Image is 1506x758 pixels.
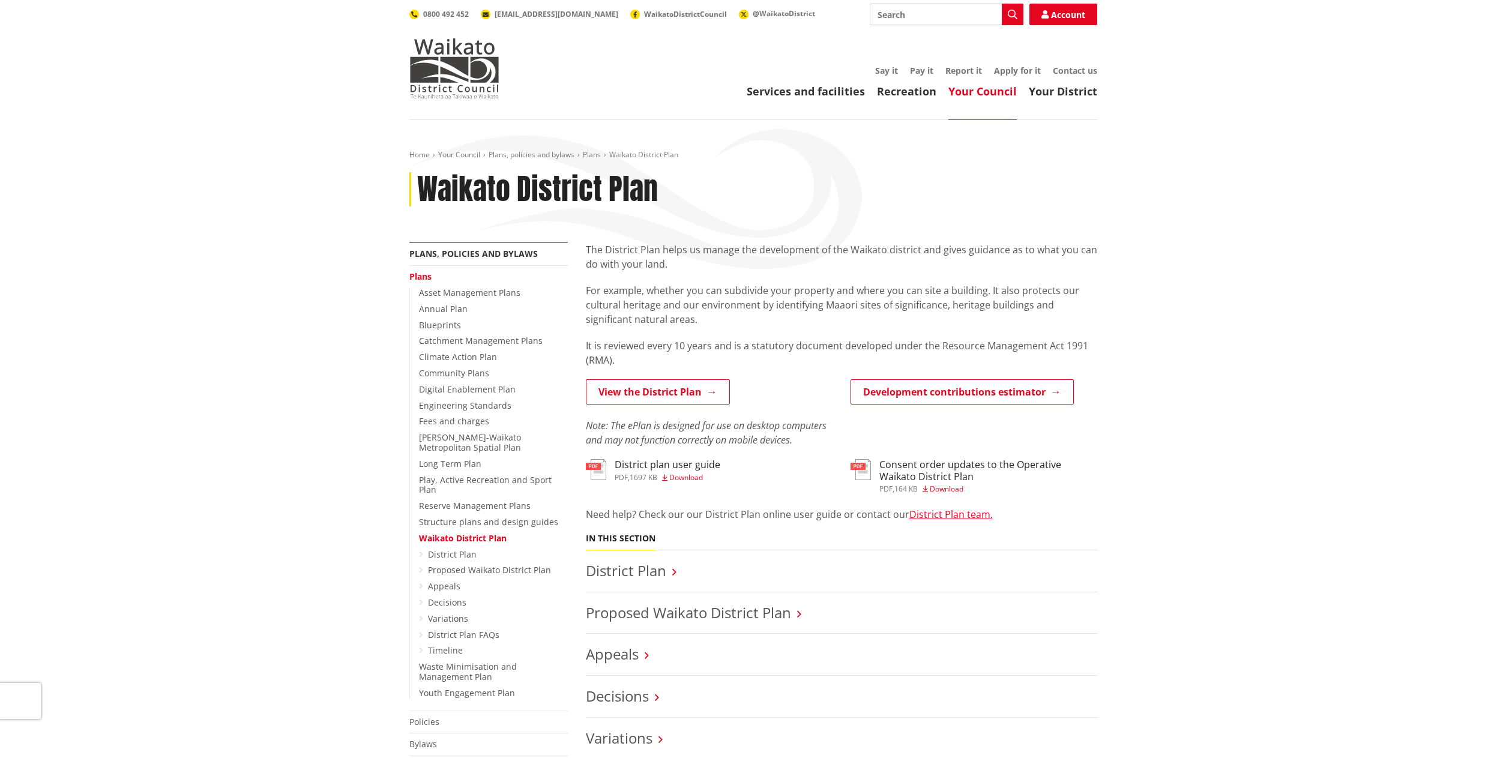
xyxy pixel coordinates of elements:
a: Pay it [910,65,933,76]
a: Recreation [877,84,936,98]
a: Contact us [1053,65,1097,76]
p: The District Plan helps us manage the development of the Waikato district and gives guidance as t... [586,242,1097,271]
a: Catchment Management Plans [419,335,543,346]
p: Need help? Check our our District Plan online user guide or contact our [586,507,1097,522]
img: document-pdf.svg [586,459,606,480]
a: Proposed Waikato District Plan [428,564,551,576]
a: Appeals [428,580,460,592]
a: Waste Minimisation and Management Plan [419,661,517,682]
a: Consent order updates to the Operative Waikato District Plan pdf,164 KB Download [851,459,1097,492]
img: Waikato District Council - Te Kaunihera aa Takiwaa o Waikato [409,38,499,98]
a: Appeals [586,644,639,664]
a: Waikato District Plan [419,532,507,544]
h5: In this section [586,534,655,544]
a: Your District [1029,84,1097,98]
a: Policies [409,716,439,727]
p: It is reviewed every 10 years and is a statutory document developed under the Resource Management... [586,338,1097,367]
h3: District plan user guide [615,459,720,471]
a: Play, Active Recreation and Sport Plan [419,474,552,496]
a: [PERSON_NAME]-Waikato Metropolitan Spatial Plan [419,432,521,453]
nav: breadcrumb [409,150,1097,160]
a: [EMAIL_ADDRESS][DOMAIN_NAME] [481,9,618,19]
a: Report it [945,65,982,76]
a: Development contributions estimator [851,379,1074,405]
span: Waikato District Plan [609,149,678,160]
span: [EMAIL_ADDRESS][DOMAIN_NAME] [495,9,618,19]
span: 164 KB [894,484,918,494]
a: Plans, policies and bylaws [409,248,538,259]
a: Apply for it [994,65,1041,76]
a: Reserve Management Plans [419,500,531,511]
a: Youth Engagement Plan [419,687,515,699]
span: 0800 492 452 [423,9,469,19]
span: pdf [879,484,893,494]
a: @WaikatoDistrict [739,8,815,19]
a: Account [1029,4,1097,25]
a: Proposed Waikato District Plan [586,603,791,622]
span: @WaikatoDistrict [753,8,815,19]
a: Decisions [586,686,649,706]
h3: Consent order updates to the Operative Waikato District Plan [879,459,1097,482]
div: , [879,486,1097,493]
a: Plans, policies and bylaws [489,149,574,160]
a: Bylaws [409,738,437,750]
a: Plans [409,271,432,282]
a: Fees and charges [419,415,489,427]
span: WaikatoDistrictCouncil [644,9,727,19]
a: Blueprints [419,319,461,331]
a: District Plan team. [909,508,993,521]
h1: Waikato District Plan [417,172,658,207]
a: Engineering Standards [419,400,511,411]
img: document-pdf.svg [851,459,871,480]
a: Community Plans [419,367,489,379]
em: Note: The ePlan is designed for use on desktop computers and may not function correctly on mobile... [586,419,827,447]
a: Plans [583,149,601,160]
a: Structure plans and design guides [419,516,558,528]
span: pdf [615,472,628,483]
a: Climate Action Plan [419,351,497,362]
span: 1697 KB [630,472,657,483]
a: Say it [875,65,898,76]
a: Your Council [948,84,1017,98]
a: Long Term Plan [419,458,481,469]
div: , [615,474,720,481]
a: View the District Plan [586,379,730,405]
a: Variations [428,613,468,624]
a: District Plan [586,561,666,580]
a: District Plan [428,549,477,560]
a: Your Council [438,149,480,160]
a: Digital Enablement Plan [419,384,516,395]
a: Timeline [428,645,463,656]
a: 0800 492 452 [409,9,469,19]
a: Asset Management Plans [419,287,520,298]
a: Decisions [428,597,466,608]
span: Download [930,484,963,494]
a: Variations [586,728,652,748]
span: Download [669,472,703,483]
input: Search input [870,4,1023,25]
a: District plan user guide pdf,1697 KB Download [586,459,720,481]
a: Services and facilities [747,84,865,98]
a: WaikatoDistrictCouncil [630,9,727,19]
a: Home [409,149,430,160]
a: District Plan FAQs [428,629,499,640]
p: For example, whether you can subdivide your property and where you can site a building. It also p... [586,283,1097,326]
a: Annual Plan [419,303,468,314]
